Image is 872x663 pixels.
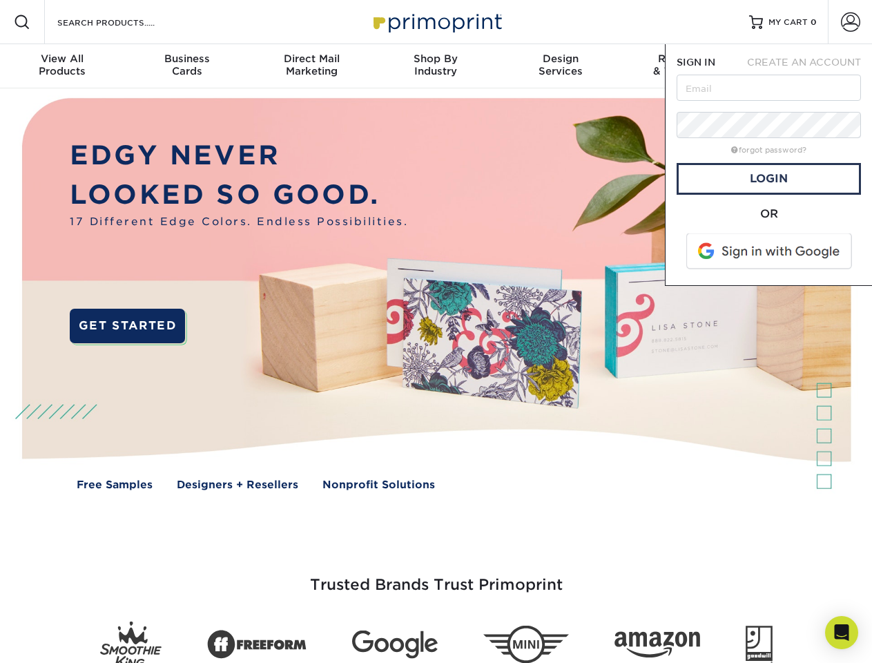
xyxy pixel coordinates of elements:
input: SEARCH PRODUCTS..... [56,14,191,30]
img: Amazon [614,632,700,658]
p: LOOKED SO GOOD. [70,175,408,215]
a: DesignServices [498,44,623,88]
span: SIGN IN [677,57,715,68]
span: 17 Different Edge Colors. Endless Possibilities. [70,214,408,230]
a: forgot password? [731,146,806,155]
a: Login [677,163,861,195]
a: Shop ByIndustry [374,44,498,88]
h3: Trusted Brands Trust Primoprint [32,543,840,611]
a: Resources& Templates [623,44,747,88]
p: EDGY NEVER [70,136,408,175]
input: Email [677,75,861,101]
div: Industry [374,52,498,77]
div: Open Intercom Messenger [825,616,858,649]
span: MY CART [768,17,808,28]
div: OR [677,206,861,222]
img: Primoprint [367,7,505,37]
span: Direct Mail [249,52,374,65]
span: Design [498,52,623,65]
img: Goodwill [746,626,773,663]
div: Cards [124,52,249,77]
iframe: Google Customer Reviews [3,621,117,658]
a: Nonprofit Solutions [322,477,435,493]
div: Services [498,52,623,77]
span: 0 [811,17,817,27]
img: Google [352,631,438,659]
a: BusinessCards [124,44,249,88]
a: Direct MailMarketing [249,44,374,88]
a: Free Samples [77,477,153,493]
div: Marketing [249,52,374,77]
span: Shop By [374,52,498,65]
span: Resources [623,52,747,65]
a: Designers + Resellers [177,477,298,493]
a: GET STARTED [70,309,185,343]
div: & Templates [623,52,747,77]
span: CREATE AN ACCOUNT [747,57,861,68]
span: Business [124,52,249,65]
